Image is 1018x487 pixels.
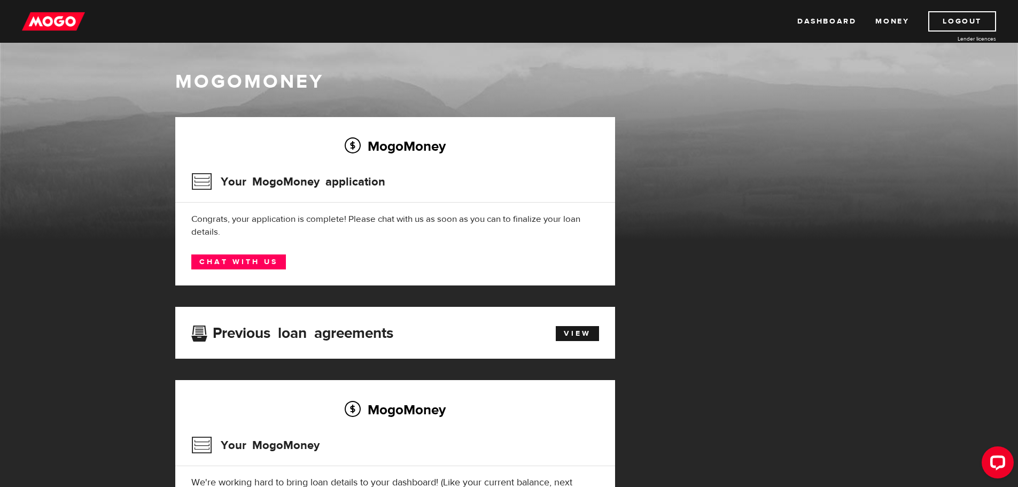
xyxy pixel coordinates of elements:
iframe: LiveChat chat widget [973,442,1018,487]
a: Dashboard [797,11,856,32]
h2: MogoMoney [191,398,599,421]
div: Congrats, your application is complete! Please chat with us as soon as you can to finalize your l... [191,213,599,238]
h3: Your MogoMoney [191,431,320,459]
a: Logout [928,11,996,32]
h3: Previous loan agreements [191,324,393,338]
h1: MogoMoney [175,71,843,93]
h3: Your MogoMoney application [191,168,385,196]
a: Lender licences [916,35,996,43]
a: Money [875,11,909,32]
h2: MogoMoney [191,135,599,157]
a: Chat with us [191,254,286,269]
a: View [556,326,599,341]
img: mogo_logo-11ee424be714fa7cbb0f0f49df9e16ec.png [22,11,85,32]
